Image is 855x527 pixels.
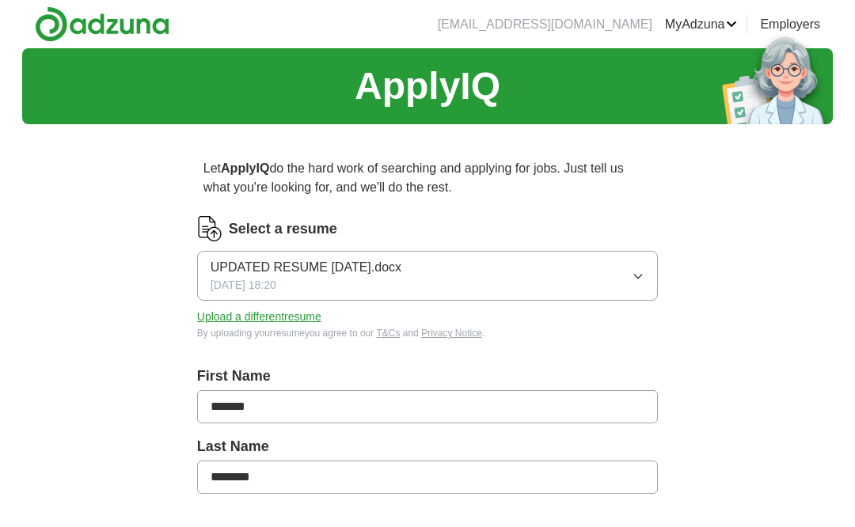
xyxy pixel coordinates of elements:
button: UPDATED RESUME [DATE].docx[DATE] 18:20 [197,251,658,301]
li: [EMAIL_ADDRESS][DOMAIN_NAME] [438,15,652,34]
label: Select a resume [229,218,337,240]
img: Adzuna logo [35,6,169,42]
a: Privacy Notice [421,328,482,339]
label: First Name [197,366,658,387]
p: Let do the hard work of searching and applying for jobs. Just tell us what you're looking for, an... [197,153,658,203]
button: Upload a differentresume [197,309,321,325]
img: CV Icon [197,216,222,241]
div: By uploading your resume you agree to our and . [197,326,658,340]
strong: ApplyIQ [221,161,269,175]
label: Last Name [197,436,658,457]
a: T&Cs [376,328,400,339]
a: Employers [760,15,820,34]
a: MyAdzuna [665,15,738,34]
h1: ApplyIQ [355,58,500,115]
span: [DATE] 18:20 [211,277,276,294]
span: UPDATED RESUME [DATE].docx [211,258,401,277]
